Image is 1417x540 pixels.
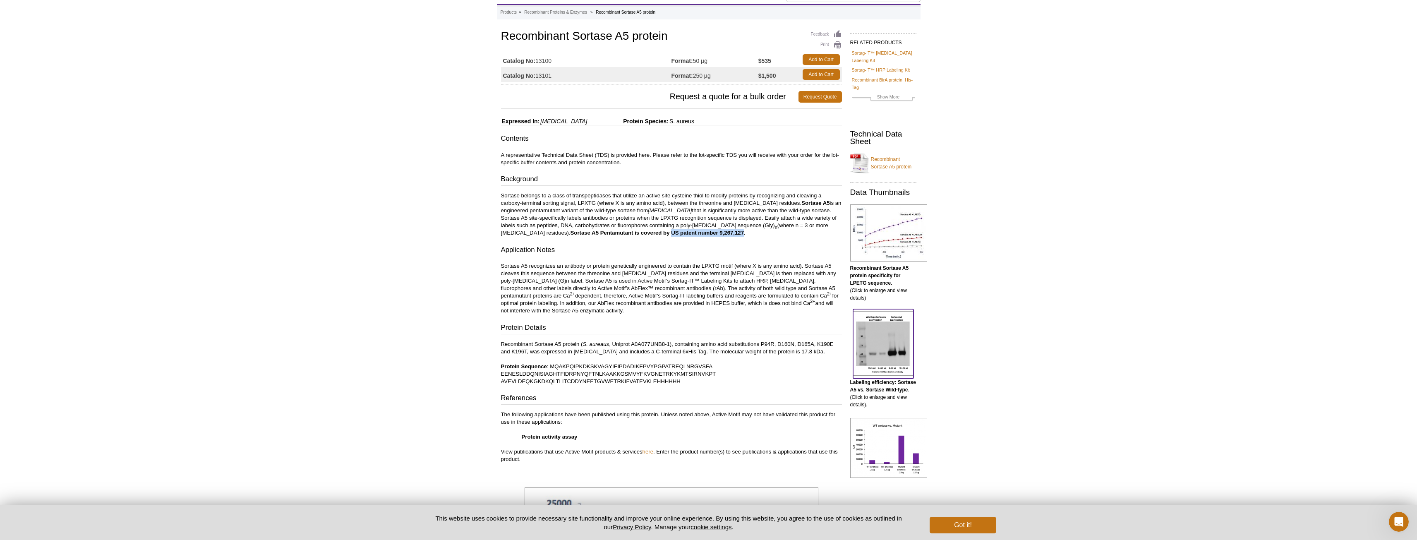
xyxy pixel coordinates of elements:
[570,291,575,296] sup: 2+
[850,33,916,48] h2: RELATED PRODUCTS
[852,76,915,91] a: Recombinant BirA protein, His-Tag
[522,434,578,440] strong: Protein activity assay
[501,411,842,463] p: The following applications have been published using this protein. Unless noted above, Active Mot...
[810,299,815,304] sup: 2+
[671,67,758,82] td: 250 µg
[811,41,842,50] a: Print
[671,57,693,65] strong: Format:
[811,30,842,39] a: Feedback
[596,10,655,14] li: Recombinant Sortase A5 protein
[421,514,916,531] p: This website uses cookies to provide necessary site functionality and improve your online experie...
[850,189,916,196] h2: Data Thumbnails
[850,204,927,262] img: Recombinant Sortase A5 protein specificity for LPETG sequence.
[853,311,913,376] img: Labeling efficiency: Sortase A5 vs. Sortase Wild-type.
[501,262,842,314] p: Sortase A5 recognizes an antibody or protein genetically engineered to contain the LPXTG motif (w...
[613,523,651,530] a: Privacy Policy
[501,341,842,385] p: Recombinant Sortase A5 protein ( , Uniprot A0A077UNB8-1), containing amino acid substitutions P94...
[798,91,842,103] a: Request Quote
[501,52,671,67] td: 13100
[501,174,842,186] h3: Background
[801,200,830,206] strong: Sortase A5
[930,517,996,533] button: Got it!
[501,134,842,145] h3: Contents
[852,66,910,74] a: Sortag-IT™ HRP Labeling Kit
[501,9,517,16] a: Products
[850,130,916,145] h2: Technical Data Sheet
[501,91,798,103] span: Request a quote for a bulk order
[850,418,927,478] img: Recombinant Sortase A5 protein
[503,57,536,65] strong: Catalog No:
[590,10,593,14] li: »
[540,118,587,125] i: [MEDICAL_DATA]
[671,72,693,79] strong: Format:
[850,151,916,175] a: Recombinant Sortase A5 protein
[501,118,540,125] span: Expressed In:
[501,30,842,44] h1: Recombinant Sortase A5 protein
[671,52,758,67] td: 50 µg
[803,54,840,65] a: Add to Cart
[850,264,916,302] p: (Click to enlarge and view details)
[758,72,776,79] strong: $1,500
[850,379,916,393] b: Labeling efficiency: Sortase A5 vs. Sortase Wild-type
[524,9,587,16] a: Recombinant Proteins & Enzymes
[827,291,832,296] sup: 2+
[1389,512,1409,532] iframe: Intercom live chat
[691,523,731,530] button: cookie settings
[850,265,909,286] b: Recombinant Sortase A5 protein specificity for LPETG sequence.
[775,225,777,230] sub: n
[501,192,842,237] p: Sortase belongs to a class of transpeptidases that utilize an active site cysteine thiol to modif...
[501,393,842,405] h3: References
[571,230,746,236] strong: Sortase A5 Pentamutant is covered by US patent number 9,267,127.
[501,245,842,257] h3: Application Notes
[643,449,653,455] a: here
[503,72,536,79] strong: Catalog No:
[758,57,771,65] strong: $535
[501,151,842,166] p: A representative Technical Data Sheet (TDS) is provided here. Please refer to the lot-specific TD...
[519,10,521,14] li: »
[669,118,694,125] span: S. aureus
[583,341,609,347] i: S. aureaus
[850,379,916,408] p: . (Click to enlarge and view details).
[852,93,915,103] a: Show More
[501,323,842,334] h3: Protein Details
[803,69,840,80] a: Add to Cart
[852,49,915,64] a: Sortag-IT™ [MEDICAL_DATA] Labeling Kit
[648,207,692,214] i: [MEDICAL_DATA]
[589,118,669,125] span: Protein Species:
[501,67,671,82] td: 13101
[501,363,547,370] b: Protein Sequence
